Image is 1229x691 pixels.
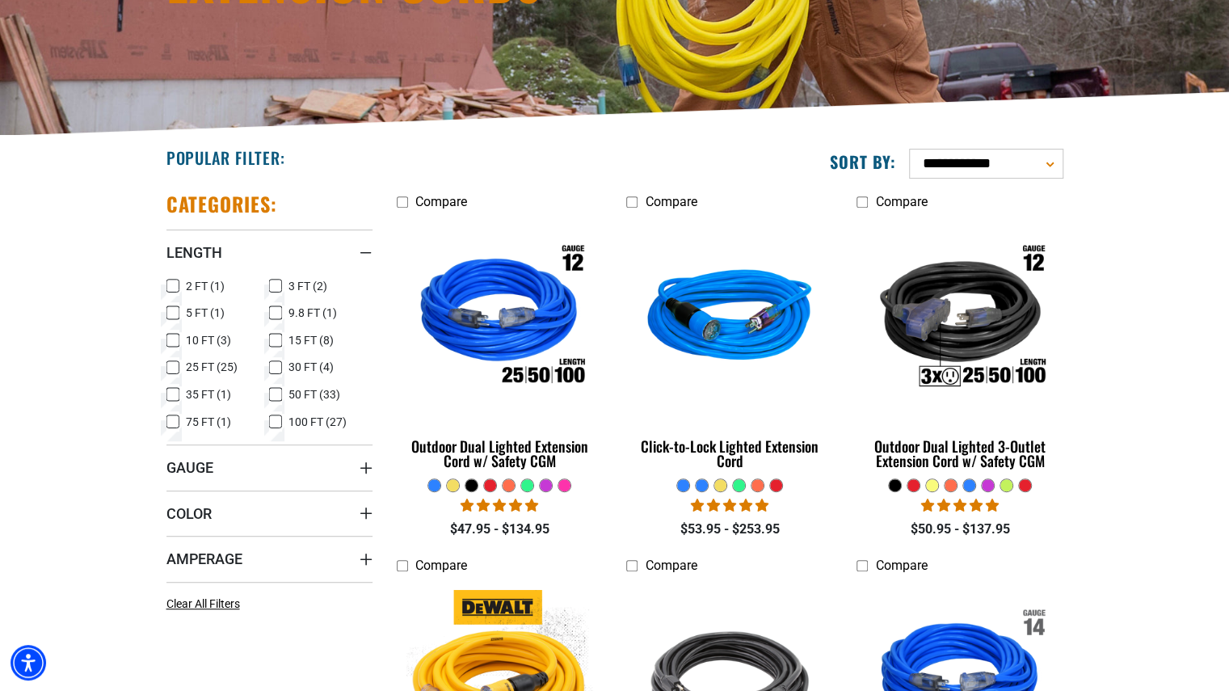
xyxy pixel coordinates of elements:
span: 75 FT (1) [186,416,231,428]
img: Outdoor Dual Lighted Extension Cord w/ Safety CGM [398,225,601,411]
div: Accessibility Menu [11,645,46,680]
span: Compare [415,558,467,573]
span: Compare [645,194,697,209]
a: Outdoor Dual Lighted Extension Cord w/ Safety CGM Outdoor Dual Lighted Extension Cord w/ Safety CGM [397,217,603,478]
span: Length [166,243,222,262]
div: $50.95 - $137.95 [857,520,1063,539]
h2: Categories: [166,192,278,217]
a: blue Click-to-Lock Lighted Extension Cord [626,217,832,478]
span: Compare [645,558,697,573]
span: 25 FT (25) [186,361,238,373]
span: 10 FT (3) [186,335,231,346]
span: Gauge [166,458,213,477]
div: Outdoor Dual Lighted Extension Cord w/ Safety CGM [397,439,603,468]
div: Click-to-Lock Lighted Extension Cord [626,439,832,468]
summary: Length [166,230,372,275]
span: 35 FT (1) [186,389,231,400]
img: blue [628,225,831,411]
img: Outdoor Dual Lighted 3-Outlet Extension Cord w/ Safety CGM [858,225,1062,411]
span: 30 FT (4) [288,361,334,373]
span: Compare [875,558,927,573]
a: Outdoor Dual Lighted 3-Outlet Extension Cord w/ Safety CGM Outdoor Dual Lighted 3-Outlet Extensio... [857,217,1063,478]
span: 4.80 stars [921,498,999,513]
div: $47.95 - $134.95 [397,520,603,539]
span: Compare [415,194,467,209]
span: 9.8 FT (1) [288,307,337,318]
a: Clear All Filters [166,596,246,613]
span: Color [166,504,212,523]
span: Compare [875,194,927,209]
span: 5 FT (1) [186,307,225,318]
span: 100 FT (27) [288,416,347,428]
div: $53.95 - $253.95 [626,520,832,539]
span: 50 FT (33) [288,389,340,400]
span: Amperage [166,550,242,568]
summary: Gauge [166,445,372,490]
span: 3 FT (2) [288,280,327,292]
span: 2 FT (1) [186,280,225,292]
span: 4.87 stars [691,498,768,513]
summary: Amperage [166,536,372,581]
div: Outdoor Dual Lighted 3-Outlet Extension Cord w/ Safety CGM [857,439,1063,468]
label: Sort by: [830,151,896,172]
span: Clear All Filters [166,597,240,610]
span: 15 FT (8) [288,335,334,346]
summary: Color [166,491,372,536]
h2: Popular Filter: [166,147,285,168]
span: 4.81 stars [461,498,538,513]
